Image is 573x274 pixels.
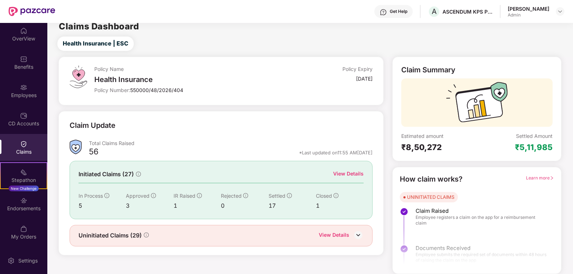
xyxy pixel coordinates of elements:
img: svg+xml;base64,PHN2ZyBpZD0iTXlfT3JkZXJzIiBkYXRhLW5hbWU9Ik15IE9yZGVycyIgeG1sbnM9Imh0dHA6Ly93d3cudz... [20,225,27,232]
div: Settings [16,257,40,264]
img: svg+xml;base64,PHN2ZyBpZD0iU2V0dGluZy0yMHgyMCIgeG1sbnM9Imh0dHA6Ly93d3cudzMub3JnLzIwMDAvc3ZnIiB3aW... [8,257,15,264]
img: svg+xml;base64,PHN2ZyBpZD0iQ2xhaW0iIHhtbG5zPSJodHRwOi8vd3d3LnczLm9yZy8yMDAwL3N2ZyIgd2lkdGg9IjIwIi... [20,140,27,148]
div: *Last updated on 11:55 AM[DATE] [299,149,373,156]
img: svg+xml;base64,PHN2ZyBpZD0iRW1wbG95ZWVzIiB4bWxucz0iaHR0cDovL3d3dy53My5vcmcvMjAwMC9zdmciIHdpZHRoPS... [20,84,27,91]
div: 3 [126,201,173,210]
img: ClaimsSummaryIcon [70,140,82,154]
img: svg+xml;base64,PHN2ZyBpZD0iRHJvcGRvd24tMzJ4MzIiIHhtbG5zPSJodHRwOi8vd3d3LnczLm9yZy8yMDAwL3N2ZyIgd2... [557,9,563,14]
img: svg+xml;base64,PHN2ZyB4bWxucz0iaHR0cDovL3d3dy53My5vcmcvMjAwMC9zdmciIHdpZHRoPSIyMSIgaGVpZ2h0PSIyMC... [20,169,27,176]
img: svg+xml;base64,PHN2ZyBpZD0iSGVscC0zMngzMiIgeG1sbnM9Imh0dHA6Ly93d3cudzMub3JnLzIwMDAvc3ZnIiB3aWR0aD... [380,9,387,16]
span: In Process [79,193,103,199]
div: Policy Number: [94,87,280,93]
h2: Claims Dashboard [59,22,139,31]
span: info-circle [151,193,156,198]
span: right [550,176,554,180]
div: New Challenge [9,186,39,191]
img: New Pazcare Logo [9,7,55,16]
div: Estimated amount [401,133,477,139]
span: Employee registers a claim on the app for a reimbursement claim [416,215,547,226]
span: info-circle [136,172,141,177]
div: 0 [221,201,268,210]
span: info-circle [197,193,202,198]
div: UNINITIATED CLAIMS [407,193,454,201]
img: svg+xml;base64,PHN2ZyBpZD0iQmVuZWZpdHMiIHhtbG5zPSJodHRwOi8vd3d3LnczLm9yZy8yMDAwL3N2ZyIgd2lkdGg9Ij... [20,56,27,63]
img: svg+xml;base64,PHN2ZyB4bWxucz0iaHR0cDovL3d3dy53My5vcmcvMjAwMC9zdmciIHdpZHRoPSI0OS4zMiIgaGVpZ2h0PS... [70,66,87,88]
div: Admin [508,12,549,18]
img: svg+xml;base64,PHN2ZyBpZD0iRW5kb3JzZW1lbnRzIiB4bWxucz0iaHR0cDovL3d3dy53My5vcmcvMjAwMC9zdmciIHdpZH... [20,197,27,204]
div: 17 [269,201,316,210]
span: Settled [269,193,285,199]
span: info-circle [243,193,248,198]
div: Settled Amount [516,133,553,139]
img: svg+xml;base64,PHN2ZyBpZD0iQ0RfQWNjb3VudHMiIGRhdGEtbmFtZT0iQ0QgQWNjb3VudHMiIHhtbG5zPSJodHRwOi8vd3... [20,112,27,119]
div: View Details [319,231,349,240]
img: DownIcon [353,230,364,240]
span: info-circle [333,193,338,198]
img: svg+xml;base64,PHN2ZyB3aWR0aD0iMTcyIiBoZWlnaHQ9IjExMyIgdmlld0JveD0iMCAwIDE3MiAxMTMiIGZpbGw9Im5vbm... [446,82,508,127]
span: info-circle [104,193,109,198]
div: ASCENDUM KPS PRIVATE LIMITED [442,8,493,15]
div: 1 [316,201,363,210]
span: info-circle [144,232,149,237]
div: Claim Summary [401,66,455,74]
div: [PERSON_NAME] [508,5,549,12]
div: [DATE] [356,75,373,82]
div: 56 [89,146,99,159]
span: IR Raised [174,193,195,199]
span: Closed [316,193,332,199]
span: info-circle [287,193,292,198]
span: Initiated Claims (27) [79,170,134,179]
button: Health Insurance | ESC [57,37,134,51]
img: svg+xml;base64,PHN2ZyBpZD0iU3RlcC1Eb25lLTMyeDMyIiB4bWxucz0iaHR0cDovL3d3dy53My5vcmcvMjAwMC9zdmciIH... [400,207,408,216]
div: 5 [79,201,126,210]
img: svg+xml;base64,PHN2ZyBpZD0iSG9tZSIgeG1sbnM9Imh0dHA6Ly93d3cudzMub3JnLzIwMDAvc3ZnIiB3aWR0aD0iMjAiIG... [20,27,27,34]
div: Get Help [390,9,407,14]
span: Rejected [221,193,242,199]
div: Policy Name [94,66,280,72]
span: Health Insurance | ESC [63,39,128,48]
div: Stepathon [1,177,47,184]
div: ₹5,11,985 [515,142,553,152]
div: 1 [174,201,221,210]
span: Claim Raised [416,207,547,215]
div: View Details [333,170,364,178]
span: A [432,7,437,16]
span: 550000/48/2026/404 [130,87,183,93]
div: Policy Expiry [342,66,373,72]
span: Approved [126,193,150,199]
div: ₹8,50,272 [401,142,477,152]
span: Learn more [526,175,554,181]
div: Health Insurance [94,75,280,84]
div: How claim works? [400,174,463,185]
div: Claim Update [70,120,115,131]
span: Uninitiated Claims (29) [79,231,142,240]
div: Total Claims Raised [89,140,373,146]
